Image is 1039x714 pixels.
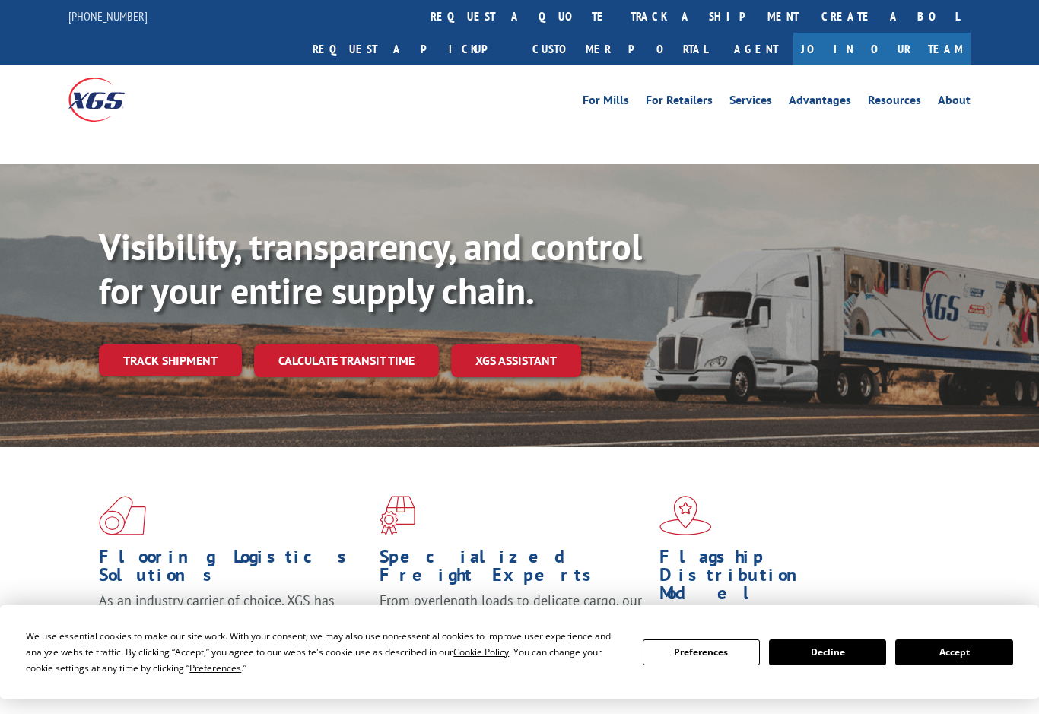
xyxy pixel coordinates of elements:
button: Accept [895,639,1012,665]
a: Join Our Team [793,33,971,65]
span: Preferences [189,662,241,674]
h1: Specialized Freight Experts [380,547,649,592]
a: About [938,94,971,111]
a: Advantages [789,94,851,111]
b: Visibility, transparency, and control for your entire supply chain. [99,223,642,314]
h1: Flagship Distribution Model [659,547,929,610]
a: For Mills [583,94,629,111]
span: As an industry carrier of choice, XGS has brought innovation and dedication to flooring logistics... [99,592,335,646]
p: From overlength loads to delicate cargo, our experienced staff knows the best way to move your fr... [380,592,649,659]
a: XGS ASSISTANT [451,344,581,377]
a: Resources [868,94,921,111]
img: xgs-icon-flagship-distribution-model-red [659,496,712,535]
a: Request a pickup [301,33,521,65]
a: For Retailers [646,94,713,111]
img: xgs-icon-focused-on-flooring-red [380,496,415,535]
button: Preferences [643,639,760,665]
div: We use essential cookies to make our site work. With your consent, we may also use non-essential ... [26,628,624,676]
a: Agent [719,33,793,65]
img: xgs-icon-total-supply-chain-intelligence-red [99,496,146,535]
a: Customer Portal [521,33,719,65]
a: Calculate transit time [254,344,439,377]
a: Track shipment [99,344,242,376]
button: Decline [769,639,886,665]
h1: Flooring Logistics Solutions [99,547,368,592]
a: Services [729,94,772,111]
a: [PHONE_NUMBER] [68,8,148,24]
span: Cookie Policy [453,646,509,658]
